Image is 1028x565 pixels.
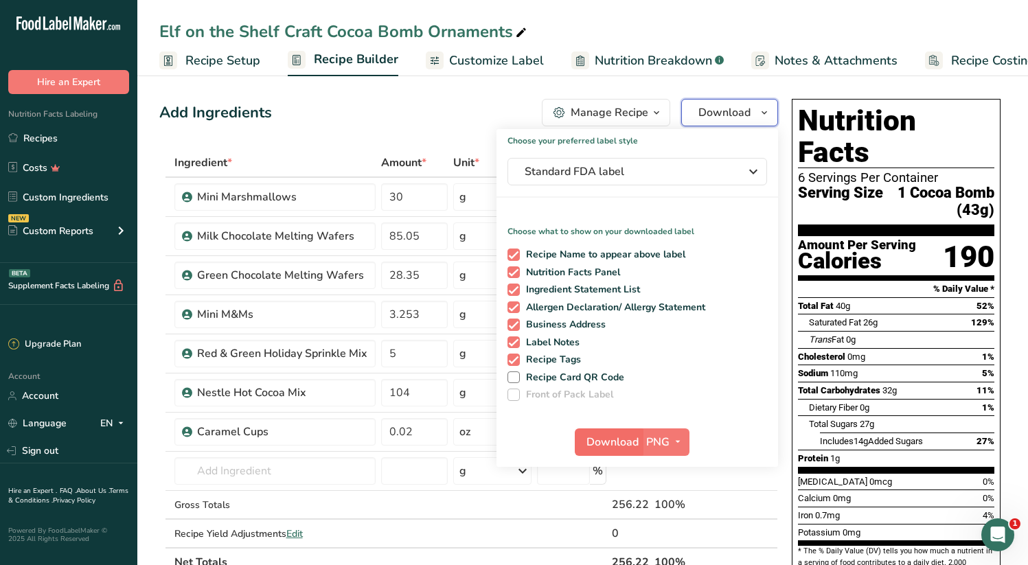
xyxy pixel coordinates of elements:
[595,51,712,70] span: Nutrition Breakdown
[809,317,861,327] span: Saturated Fat
[60,486,76,496] a: FAQ .
[159,45,260,76] a: Recipe Setup
[971,317,994,327] span: 129%
[983,493,994,503] span: 0%
[798,510,813,520] span: Iron
[449,51,544,70] span: Customize Label
[426,45,544,76] a: Customize Label
[197,424,367,440] div: Caramel Cups
[8,214,29,222] div: NEW
[612,496,649,513] div: 256.22
[646,434,670,450] span: PNG
[459,189,466,205] div: g
[76,486,109,496] a: About Us .
[833,493,851,503] span: 0mg
[983,510,994,520] span: 4%
[983,476,994,487] span: 0%
[798,527,841,538] span: Potassium
[860,402,869,413] span: 0g
[174,154,232,171] span: Ingredient
[288,44,398,77] a: Recipe Builder
[798,351,845,362] span: Cholesterol
[185,51,260,70] span: Recipe Setup
[8,527,129,543] div: Powered By FoodLabelMaker © 2025 All Rights Reserved
[815,510,840,520] span: 0.7mg
[507,158,767,185] button: Standard FDA label
[798,385,880,395] span: Total Carbohydrates
[459,228,466,244] div: g
[809,334,844,345] span: Fat
[459,424,470,440] div: oz
[9,269,30,277] div: BETA
[798,476,867,487] span: [MEDICAL_DATA]
[197,345,367,362] div: Red & Green Holiday Sprinkle Mix
[159,102,272,124] div: Add Ingredients
[314,50,398,69] span: Recipe Builder
[459,306,466,323] div: g
[798,105,994,168] h1: Nutrition Facts
[798,493,831,503] span: Calcium
[571,45,724,76] a: Nutrition Breakdown
[751,45,898,76] a: Notes & Attachments
[883,185,994,218] span: 1 Cocoa Bomb (43g)
[520,249,686,261] span: Recipe Name to appear above label
[654,496,713,513] div: 100%
[286,527,303,540] span: Edit
[8,486,128,505] a: Terms & Conditions .
[798,368,828,378] span: Sodium
[459,345,466,362] div: g
[836,301,850,311] span: 40g
[8,486,57,496] a: Hire an Expert .
[976,385,994,395] span: 11%
[459,267,466,284] div: g
[854,436,868,446] span: 14g
[174,498,376,512] div: Gross Totals
[798,281,994,297] section: % Daily Value *
[809,334,832,345] i: Trans
[830,453,840,463] span: 1g
[197,306,367,323] div: Mini M&Ms
[8,411,67,435] a: Language
[459,384,466,401] div: g
[809,419,858,429] span: Total Sugars
[100,415,129,432] div: EN
[809,402,858,413] span: Dietary Fiber
[174,527,376,541] div: Recipe Yield Adjustments
[542,99,670,126] button: Manage Recipe
[847,351,865,362] span: 0mg
[8,70,129,94] button: Hire an Expert
[820,436,923,446] span: Includes Added Sugars
[982,351,994,362] span: 1%
[830,368,858,378] span: 110mg
[798,301,834,311] span: Total Fat
[159,19,529,44] div: Elf on the Shelf Craft Cocoa Bomb Ornaments
[798,239,916,252] div: Amount Per Serving
[496,214,778,238] p: Choose what to show on your downloaded label
[520,319,606,331] span: Business Address
[860,419,874,429] span: 27g
[976,436,994,446] span: 27%
[53,496,95,505] a: Privacy Policy
[197,384,367,401] div: Nestle Hot Cocoa Mix
[520,266,621,279] span: Nutrition Facts Panel
[982,402,994,413] span: 1%
[798,453,828,463] span: Protein
[197,189,367,205] div: Mini Marshmallows
[976,301,994,311] span: 52%
[381,154,426,171] span: Amount
[612,525,649,542] div: 0
[798,185,883,218] span: Serving Size
[520,301,706,314] span: Allergen Declaration/ Allergy Statement
[453,154,479,171] span: Unit
[520,371,625,384] span: Recipe Card QR Code
[863,317,878,327] span: 26g
[586,434,639,450] span: Download
[846,334,856,345] span: 0g
[798,251,916,271] div: Calories
[943,239,994,275] div: 190
[571,104,648,121] div: Manage Recipe
[882,385,897,395] span: 32g
[8,338,81,351] div: Upgrade Plan
[843,527,860,538] span: 0mg
[520,284,641,296] span: Ingredient Statement List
